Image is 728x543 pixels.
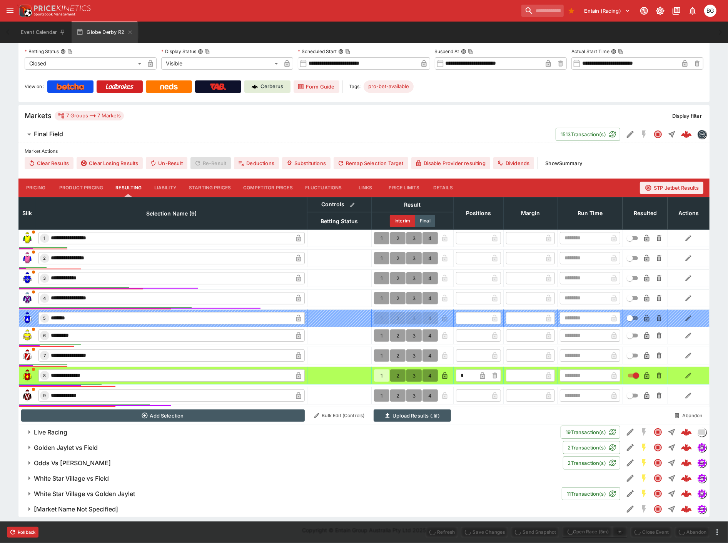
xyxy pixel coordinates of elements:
[390,232,406,244] button: 2
[34,13,75,16] img: Sportsbook Management
[374,272,389,284] button: 1
[18,179,53,197] button: Pricing
[42,296,48,301] span: 4
[651,425,665,439] button: Closed
[561,426,620,439] button: 19Transaction(s)
[183,179,237,197] button: Starting Prices
[25,48,59,55] p: Betting Status
[681,442,692,453] img: logo-cerberus--red.svg
[198,49,203,54] button: Display StatusCopy To Clipboard
[698,490,706,498] img: simulator
[681,458,692,468] img: logo-cerberus--red.svg
[161,48,196,55] p: Display Status
[237,179,299,197] button: Competitor Prices
[665,127,679,141] button: Straight
[681,427,692,438] div: 64010072-e63f-40e9-af73-c548407ee468
[637,456,651,470] button: SGM Enabled
[681,488,692,499] div: 2cd3e79f-d0aa-47ce-af10-3e22d2b9779d
[679,127,694,142] a: 42a9efc8-83bd-4b8d-99d8-16002970b47c
[406,252,422,264] button: 3
[25,111,52,120] h5: Markets
[681,504,692,515] div: 2e658de6-db43-4d57-9d41-8c50338d0603
[21,232,33,244] img: runner 1
[161,57,281,70] div: Visible
[422,349,438,362] button: 4
[623,502,637,516] button: Edit Detail
[21,349,33,362] img: runner 7
[679,424,694,440] a: 64010072-e63f-40e9-af73-c548407ee468
[637,441,651,454] button: SGM Enabled
[653,4,667,18] button: Toggle light/dark mode
[390,215,415,227] button: Interim
[18,471,623,486] button: White Star Village vs Field
[334,157,408,169] button: Remap Selection Target
[679,486,694,501] a: 2cd3e79f-d0aa-47ce-af10-3e22d2b9779d
[637,471,651,485] button: SGM Enabled
[562,526,628,537] div: split button
[653,474,663,483] svg: Closed
[390,292,406,304] button: 2
[713,528,722,537] button: more
[651,502,665,516] button: Closed
[563,456,620,469] button: 2Transaction(s)
[411,157,490,169] button: Disable Provider resulting
[679,471,694,486] a: f7a8e3f9-0250-4fcf-887e-cf0671a0c74b
[309,409,369,422] button: Bulk Edit (Controls)
[374,409,451,422] button: Upload Results (.lif)
[58,111,121,120] div: 7 Groups 7 Markets
[637,487,651,501] button: SGM Enabled
[282,157,331,169] button: Substitutions
[67,49,73,54] button: Copy To Clipboard
[18,501,623,517] button: [Market Name Not Specified]
[34,444,98,452] h6: Golden Jaylet vs Field
[681,473,692,484] div: f7a8e3f9-0250-4fcf-887e-cf0671a0c74b
[698,443,706,452] img: simulator
[7,527,38,538] button: Rollback
[422,369,438,382] button: 4
[681,129,692,140] div: 42a9efc8-83bd-4b8d-99d8-16002970b47c
[461,49,466,54] button: Suspend AtCopy To Clipboard
[349,80,361,93] label: Tags:
[637,127,651,141] button: SGM Disabled
[563,441,620,454] button: 2Transaction(s)
[698,505,706,513] img: simulator
[681,442,692,453] div: 8972cd9e-87b6-406c-94ea-17617183c706
[21,329,33,342] img: runner 6
[406,389,422,402] button: 3
[57,84,84,90] img: Betcha
[53,179,109,197] button: Product Pricing
[651,441,665,454] button: Closed
[390,349,406,362] button: 2
[679,455,694,471] a: f83db7d1-b290-4631-a98d-e951eb752464
[653,458,663,468] svg: Closed
[426,179,460,197] button: Details
[148,179,183,197] button: Liability
[364,83,414,90] span: pro-bet-available
[42,353,47,358] span: 7
[565,5,578,17] button: Bookmarks
[422,252,438,264] button: 4
[25,145,703,157] label: Market Actions
[345,49,351,54] button: Copy To Clipboard
[557,197,623,229] th: Run Time
[34,490,135,498] h6: White Star Village vs Golden Jaylet
[702,2,719,19] button: Ben Grimstone
[623,487,637,501] button: Edit Detail
[665,502,679,516] button: Straight
[406,369,422,382] button: 3
[205,49,210,54] button: Copy To Clipboard
[468,49,473,54] button: Copy To Clipboard
[637,4,651,18] button: Connected to PK
[422,292,438,304] button: 4
[618,49,623,54] button: Copy To Clipboard
[374,389,389,402] button: 1
[261,83,284,90] p: Cerberus
[665,471,679,485] button: Straight
[364,80,414,93] div: Betting Target: cerberus
[34,459,111,467] h6: Odds Vs [PERSON_NAME]
[18,127,556,142] button: Final Field
[105,84,134,90] img: Ladbrokes
[640,182,703,194] button: STP Jetbet Results
[623,456,637,470] button: Edit Detail
[651,471,665,485] button: Closed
